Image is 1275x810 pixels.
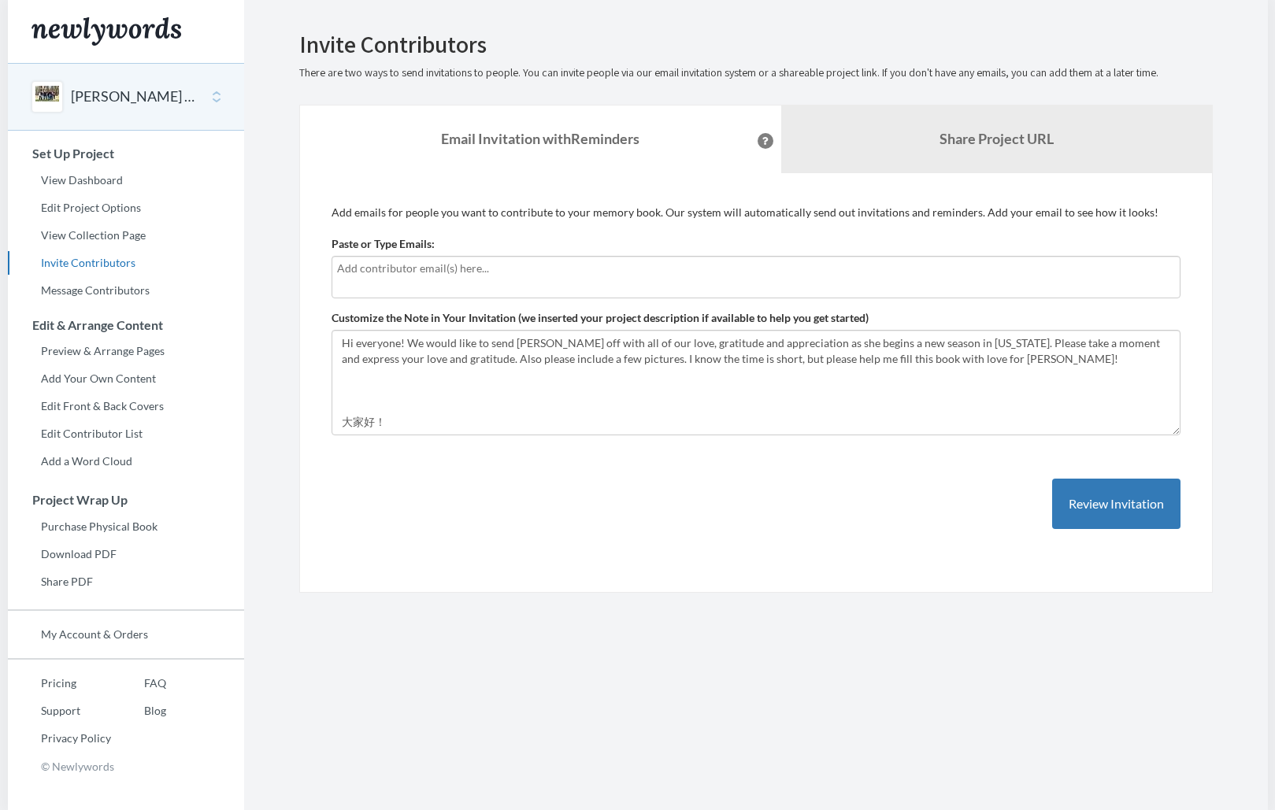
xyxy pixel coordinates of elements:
[332,236,435,252] label: Paste or Type Emails:
[8,422,244,446] a: Edit Contributor List
[8,727,111,750] a: Privacy Policy
[8,196,244,220] a: Edit Project Options
[9,493,244,507] h3: Project Wrap Up
[8,449,244,473] a: Add a Word Cloud
[299,65,1213,81] p: There are two ways to send invitations to people. You can invite people via our email invitation ...
[8,623,244,646] a: My Account & Orders
[111,699,166,723] a: Blog
[9,146,244,161] h3: Set Up Project
[8,339,244,363] a: Preview & Arrange Pages
[8,515,244,538] a: Purchase Physical Book
[441,130,639,147] strong: Email Invitation with Reminders
[8,224,244,247] a: View Collection Page
[940,130,1054,147] b: Share Project URL
[8,279,244,302] a: Message Contributors
[9,318,244,332] h3: Edit & Arrange Content
[8,367,244,390] a: Add Your Own Content
[337,260,1175,277] input: Add contributor email(s) here...
[8,394,244,418] a: Edit Front & Back Covers
[32,17,181,46] img: Newlywords logo
[8,168,244,192] a: View Dashboard
[332,205,1180,220] p: Add emails for people you want to contribute to your memory book. Our system will automatically s...
[8,570,244,594] a: Share PDF
[71,87,198,107] button: [PERSON_NAME] Goodbye
[332,310,869,326] label: Customize the Note in Your Invitation (we inserted your project description if available to help ...
[332,330,1180,435] textarea: Hi everyone! We would like to send [PERSON_NAME] off with all of our love, gratitude and apprecia...
[8,671,111,695] a: Pricing
[8,754,244,779] p: © Newlywords
[8,542,244,566] a: Download PDF
[299,31,1213,57] h2: Invite Contributors
[111,671,166,695] a: FAQ
[8,699,111,723] a: Support
[8,251,244,275] a: Invite Contributors
[1052,479,1180,530] button: Review Invitation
